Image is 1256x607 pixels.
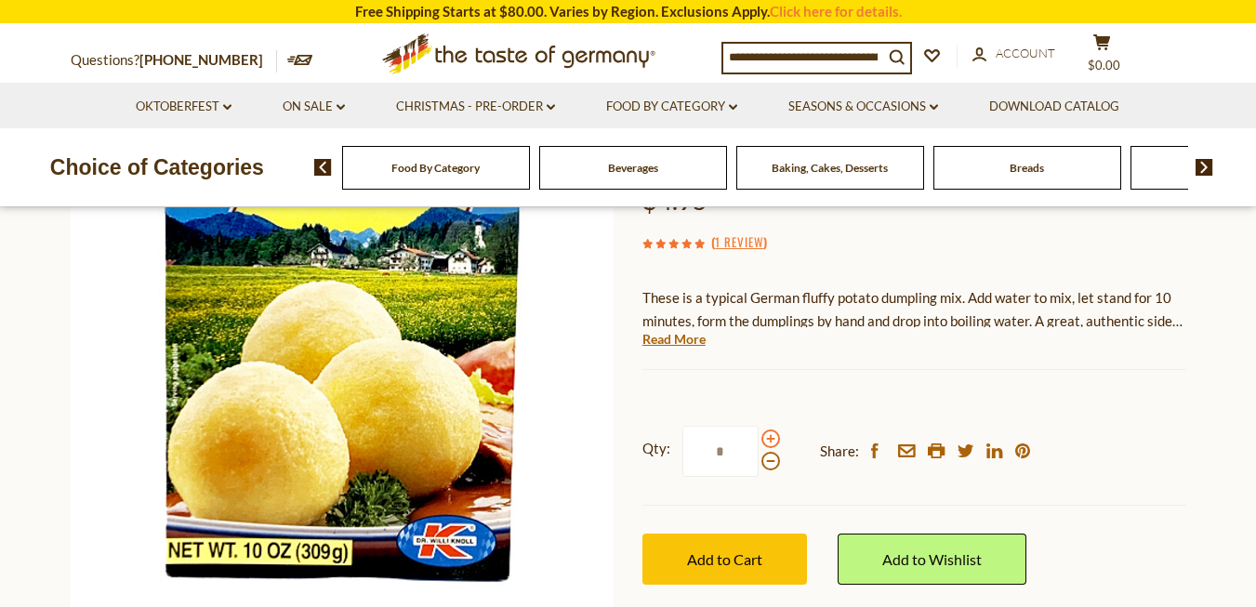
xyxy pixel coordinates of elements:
[136,97,231,117] a: Oktoberfest
[687,550,762,568] span: Add to Cart
[711,232,767,251] span: ( )
[972,44,1055,64] a: Account
[642,437,670,460] strong: Qty:
[788,97,938,117] a: Seasons & Occasions
[1075,33,1130,80] button: $0.00
[396,97,555,117] a: Christmas - PRE-ORDER
[608,161,658,175] a: Beverages
[715,232,763,253] a: 1 Review
[642,184,707,216] span: $4.95
[1088,58,1120,73] span: $0.00
[772,161,888,175] a: Baking, Cakes, Desserts
[391,161,480,175] a: Food By Category
[71,48,277,73] p: Questions?
[770,3,902,20] a: Click here for details.
[838,534,1026,585] a: Add to Wishlist
[283,97,345,117] a: On Sale
[996,46,1055,60] span: Account
[139,51,263,68] a: [PHONE_NUMBER]
[642,534,807,585] button: Add to Cart
[606,97,737,117] a: Food By Category
[314,159,332,176] img: previous arrow
[1010,161,1044,175] a: Breads
[642,286,1186,333] p: These is a typical German fluffy potato dumpling mix. Add water to mix, let stand for 10 minutes,...
[682,426,759,477] input: Qty:
[1196,159,1213,176] img: next arrow
[642,330,706,349] a: Read More
[820,440,859,463] span: Share:
[989,97,1119,117] a: Download Catalog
